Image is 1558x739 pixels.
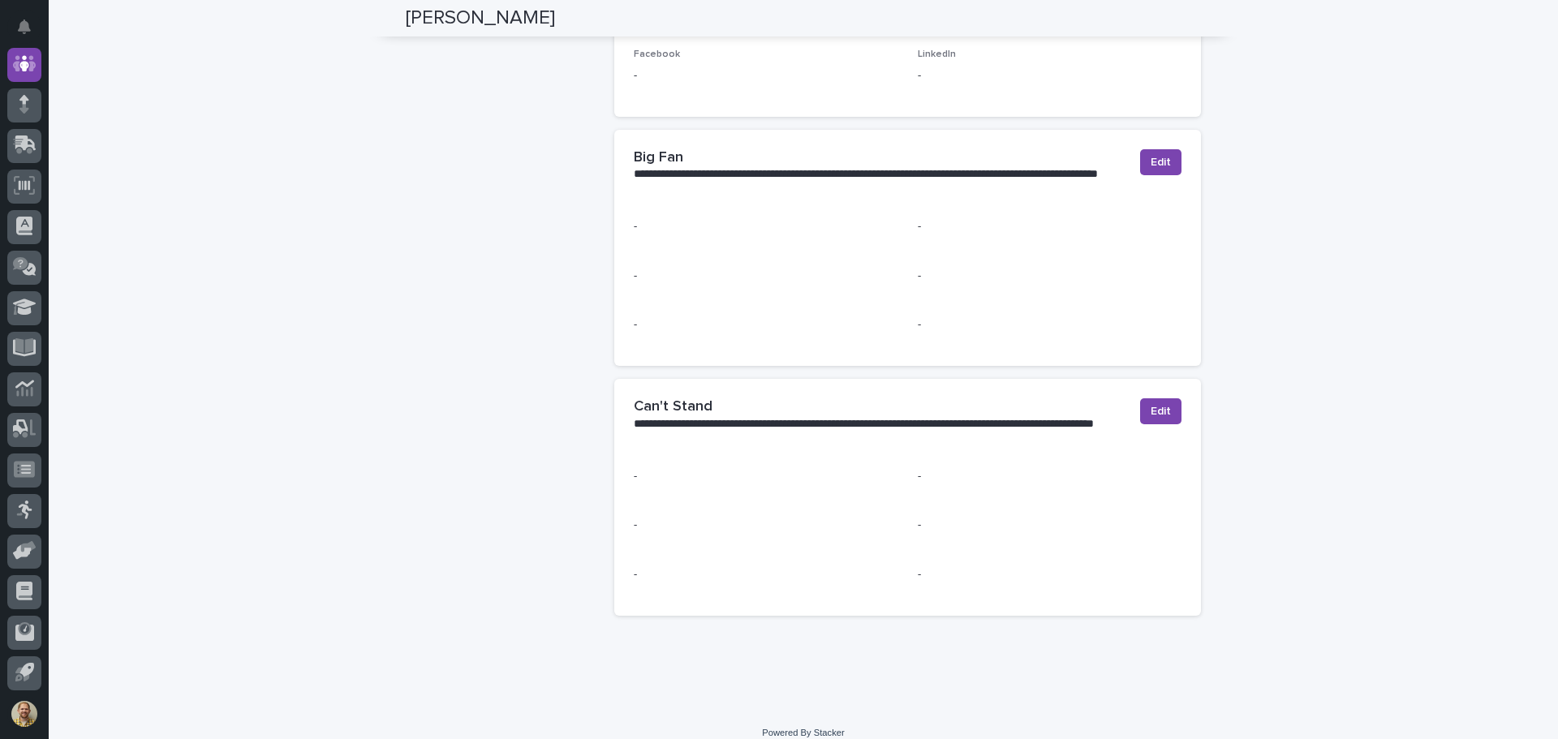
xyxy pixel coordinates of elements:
[634,316,898,333] p: -
[634,398,712,416] h2: Can't Stand
[20,19,41,45] div: Notifications
[918,566,1182,583] p: -
[918,268,1182,285] p: -
[918,49,956,59] span: LinkedIn
[918,67,1182,84] p: -
[7,10,41,44] button: Notifications
[1151,154,1171,170] span: Edit
[1140,398,1181,424] button: Edit
[634,218,898,235] p: -
[918,468,1182,485] p: -
[7,697,41,731] button: users-avatar
[918,517,1182,534] p: -
[634,468,898,485] p: -
[1140,149,1181,175] button: Edit
[1151,403,1171,419] span: Edit
[406,6,555,30] h2: [PERSON_NAME]
[634,268,898,285] p: -
[634,517,898,534] p: -
[634,49,680,59] span: Facebook
[634,149,683,167] h2: Big Fan
[918,316,1182,333] p: -
[634,566,898,583] p: -
[634,67,898,84] p: -
[918,218,1182,235] p: -
[762,728,844,737] a: Powered By Stacker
